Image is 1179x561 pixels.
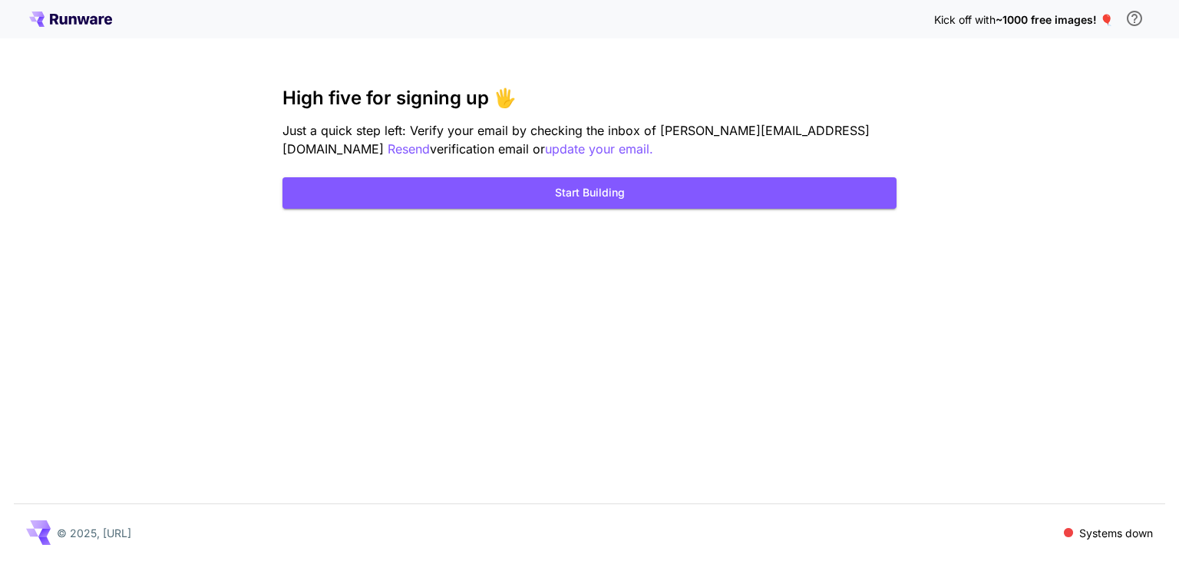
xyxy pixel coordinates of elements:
h3: High five for signing up 🖐️ [282,87,897,109]
p: Systems down [1079,525,1153,541]
span: ~1000 free images! 🎈 [996,13,1113,26]
button: update your email. [545,140,653,159]
span: Kick off with [934,13,996,26]
span: Just a quick step left: Verify your email by checking the inbox of [PERSON_NAME][EMAIL_ADDRESS][D... [282,123,870,157]
button: Resend [388,140,430,159]
span: verification email or [430,141,545,157]
button: Start Building [282,177,897,209]
p: © 2025, [URL] [57,525,131,541]
button: In order to qualify for free credit, you need to sign up with a business email address and click ... [1119,3,1150,34]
